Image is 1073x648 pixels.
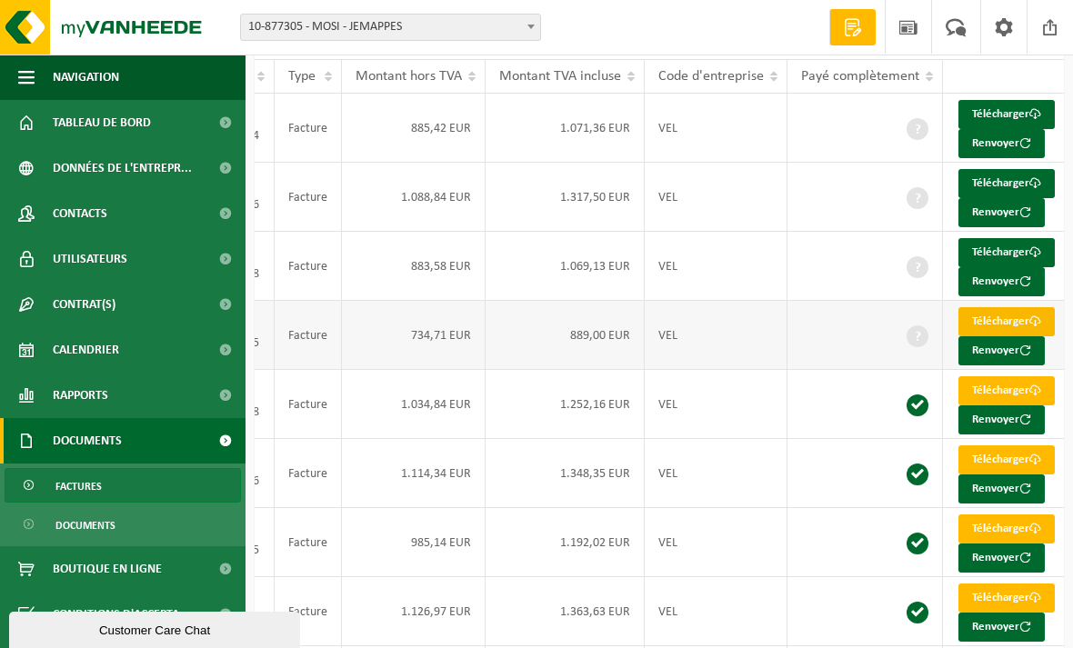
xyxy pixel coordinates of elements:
[958,514,1055,543] a: Télécharger
[53,418,122,464] span: Documents
[241,15,540,40] span: 10-877305 - MOSI - JEMAPPES
[486,232,645,301] td: 1.069,13 EUR
[9,608,304,648] iframe: chat widget
[958,267,1045,296] button: Renvoyer
[5,507,241,542] a: Documents
[958,583,1055,613] a: Télécharger
[342,577,486,646] td: 1.126,97 EUR
[958,376,1055,405] a: Télécharger
[275,94,342,163] td: Facture
[645,232,787,301] td: VEL
[958,169,1055,198] a: Télécharger
[53,592,190,637] span: Conditions d'accepta...
[958,474,1045,503] button: Renvoyer
[356,69,462,84] span: Montant hors TVA
[486,163,645,232] td: 1.317,50 EUR
[958,613,1045,642] button: Renvoyer
[275,439,342,508] td: Facture
[958,543,1045,573] button: Renvoyer
[342,301,486,370] td: 734,71 EUR
[486,508,645,577] td: 1.192,02 EUR
[342,163,486,232] td: 1.088,84 EUR
[53,145,192,191] span: Données de l'entrepr...
[53,373,108,418] span: Rapports
[958,307,1055,336] a: Télécharger
[958,100,1055,129] a: Télécharger
[645,508,787,577] td: VEL
[958,405,1045,434] button: Renvoyer
[486,370,645,439] td: 1.252,16 EUR
[53,282,115,327] span: Contrat(s)
[486,301,645,370] td: 889,00 EUR
[275,163,342,232] td: Facture
[53,55,119,100] span: Navigation
[53,191,107,236] span: Contacts
[55,469,102,503] span: Factures
[53,327,119,373] span: Calendrier
[645,370,787,439] td: VEL
[958,238,1055,267] a: Télécharger
[499,69,621,84] span: Montant TVA incluse
[53,236,127,282] span: Utilisateurs
[486,577,645,646] td: 1.363,63 EUR
[342,370,486,439] td: 1.034,84 EUR
[53,100,151,145] span: Tableau de bord
[53,546,162,592] span: Boutique en ligne
[658,69,764,84] span: Code d'entreprise
[486,439,645,508] td: 1.348,35 EUR
[958,129,1045,158] button: Renvoyer
[645,439,787,508] td: VEL
[55,508,115,543] span: Documents
[275,301,342,370] td: Facture
[958,445,1055,474] a: Télécharger
[342,439,486,508] td: 1.114,34 EUR
[645,577,787,646] td: VEL
[645,163,787,232] td: VEL
[342,94,486,163] td: 885,42 EUR
[486,94,645,163] td: 1.071,36 EUR
[342,232,486,301] td: 883,58 EUR
[275,508,342,577] td: Facture
[5,468,241,503] a: Factures
[645,301,787,370] td: VEL
[288,69,316,84] span: Type
[342,508,486,577] td: 985,14 EUR
[958,198,1045,227] button: Renvoyer
[958,336,1045,365] button: Renvoyer
[275,232,342,301] td: Facture
[275,577,342,646] td: Facture
[275,370,342,439] td: Facture
[240,14,541,41] span: 10-877305 - MOSI - JEMAPPES
[645,94,787,163] td: VEL
[801,69,919,84] span: Payé complètement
